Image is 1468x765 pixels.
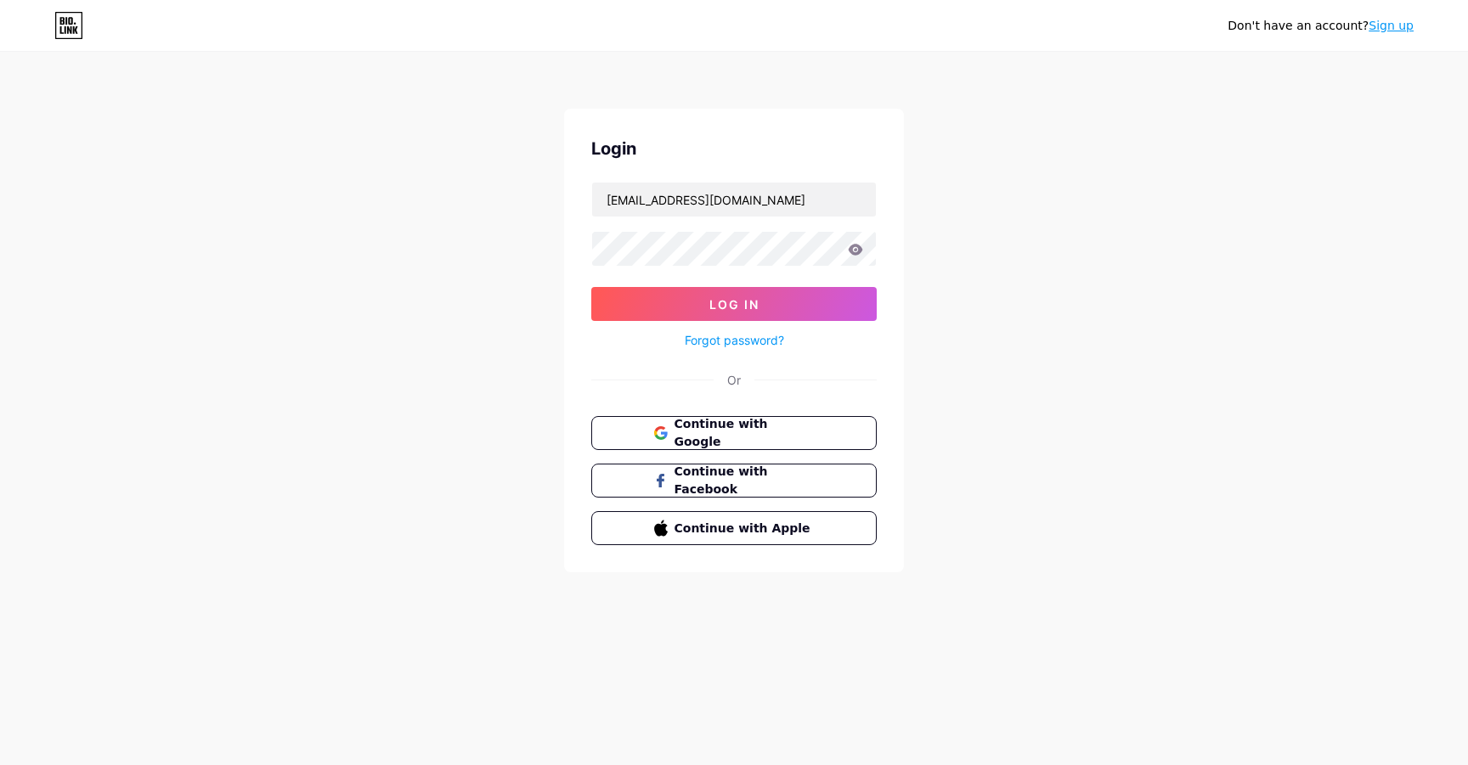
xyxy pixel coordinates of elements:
a: Forgot password? [685,331,784,349]
span: Continue with Apple [675,520,815,537]
span: Continue with Facebook [675,463,815,498]
button: Continue with Google [591,416,877,450]
div: Don't have an account? [1228,17,1414,35]
div: Or [727,371,741,389]
span: Log In [709,297,759,312]
button: Continue with Apple [591,511,877,545]
button: Log In [591,287,877,321]
input: Username [592,183,876,217]
span: Continue with Google [675,415,815,451]
div: Login [591,136,877,161]
button: Continue with Facebook [591,464,877,498]
a: Sign up [1369,19,1414,32]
